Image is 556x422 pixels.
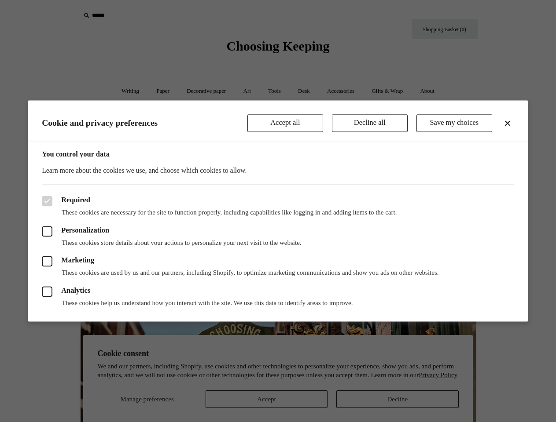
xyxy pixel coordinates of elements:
label: Marketing [42,256,514,267]
h3: You control your data [42,150,514,159]
p: These cookies store details about your actions to personalize your next visit to the website. [42,239,514,247]
p: These cookies are used by us and our partners, including Shopify, to optimize marketing communica... [42,269,514,278]
p: Learn more about the cookies we use, and choose which cookies to allow. [42,165,514,176]
button: Close dialog [502,118,513,128]
p: These cookies help us understand how you interact with the site. We use this data to identify are... [42,299,514,308]
button: Save my choices [416,114,492,132]
h2: Cookie and privacy preferences [42,118,247,128]
p: These cookies are necessary for the site to function properly, including capabilities like loggin... [42,209,514,218]
label: Analytics [42,286,514,297]
label: Personalization [42,226,514,236]
button: Accept all [247,114,323,132]
button: Decline all [332,114,408,132]
label: Required [42,196,514,207]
